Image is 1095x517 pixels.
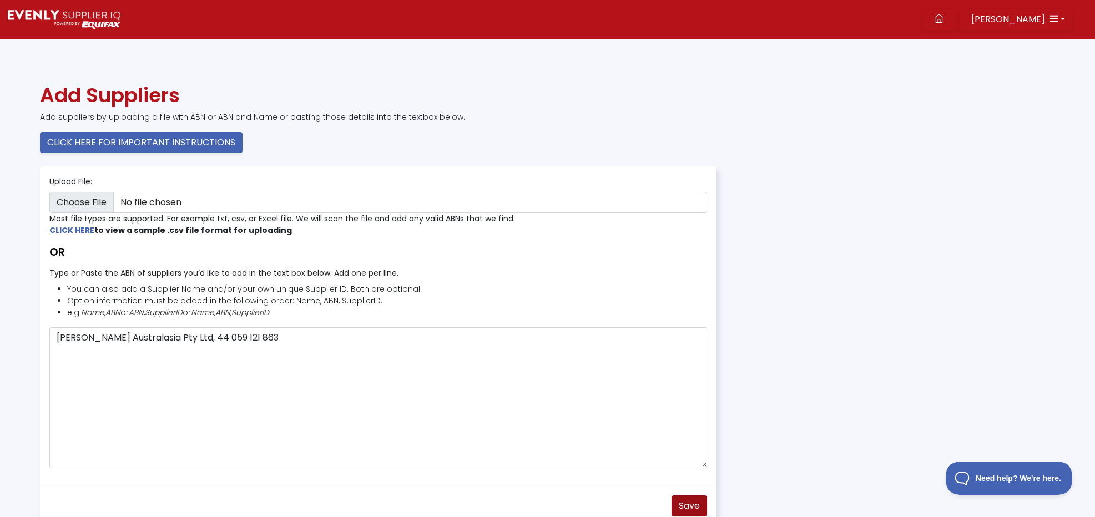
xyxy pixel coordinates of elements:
button: [PERSON_NAME] [960,9,1072,30]
button: CLICK HERE FOR IMPORTANT INSTRUCTIONS [40,132,243,153]
span: Save [679,499,700,512]
span: Add Suppliers [40,81,180,109]
strong: to view a sample .csv file format for uploading [49,225,292,236]
i: ABN [105,307,120,318]
iframe: Toggle Customer Support [946,462,1073,495]
i: Name [191,307,214,318]
label: Type or Paste the ABN of suppliers you’d like to add in the text box below. Add one per line. [49,267,398,279]
i: ABN [129,307,144,318]
img: Supply Predict [8,10,120,29]
div: Most file types are supported. For example txt, csv, or Excel file. We will scan the file and add... [49,213,707,225]
i: Name [81,307,104,318]
button: Save [672,495,707,516]
li: e.g. , or , or , , [67,307,707,318]
label: Upload File: [49,176,92,187]
i: SupplierID [145,307,183,318]
p: Add suppliers by uploading a file with ABN or ABN and Name or pasting those details into the text... [40,111,884,123]
span: [PERSON_NAME] [971,13,1045,26]
h5: OR [49,245,707,258]
i: ABN [215,307,230,318]
li: You can also add a Supplier Name and/or your own unique Supplier ID. Both are optional. [67,283,707,295]
i: SupplierID [231,307,269,318]
a: CLICK HERE [49,225,94,236]
li: Option information must be added in the following order: Name, ABN, SupplierID. [67,295,707,307]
